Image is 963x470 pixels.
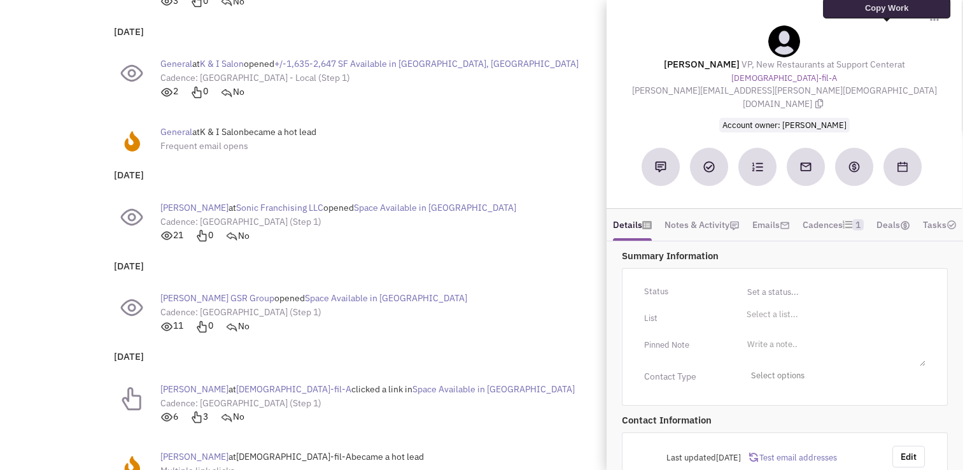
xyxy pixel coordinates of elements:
img: teammate.png [768,25,800,57]
img: icons_eye-open.png [160,86,173,99]
input: Set a status... [743,281,925,302]
a: Cadence: [GEOGRAPHIC_DATA] (Step 1) [160,216,321,227]
span: opened [274,292,305,304]
div: at [160,50,579,106]
img: icon-email-active-16.png [780,220,790,231]
span: [PERSON_NAME] [160,202,228,213]
span: No [238,230,250,241]
span: Space Available in [GEOGRAPHIC_DATA] [354,202,516,213]
img: icon-point-out.png [195,320,208,333]
img: Subscribe to a cadence [752,161,763,173]
span: Space Available in [GEOGRAPHIC_DATA] [305,292,467,304]
img: icons_eye-open.png [160,411,173,424]
span: [DEMOGRAPHIC_DATA]-fil-A [236,383,351,395]
img: icons_eye-open.png [160,229,173,242]
img: icon-dealamount.png [900,220,910,231]
span: K & I Salon [200,58,244,69]
a: Cadences [803,215,864,234]
span: VP, New Restaurants at Support Center [742,59,897,70]
a: Emails [752,215,790,234]
img: icon-note.png [729,220,740,231]
b: [DATE] [114,260,144,272]
span: [PERSON_NAME] [160,292,228,304]
img: icon-point-out.png [195,229,208,242]
img: icon-point-out.png [190,411,203,424]
span: 0 [195,229,213,241]
span: General [160,126,192,138]
li: Select a list... [743,308,798,318]
span: [PERSON_NAME] [160,451,228,462]
span: at [731,59,905,83]
lable: [PERSON_NAME] [664,58,740,70]
span: K & I Salon [200,126,244,138]
span: [PERSON_NAME][EMAIL_ADDRESS][PERSON_NAME][DEMOGRAPHIC_DATA][DOMAIN_NAME] [632,85,937,110]
span: 3 [190,411,208,422]
a: Notes & Activity [664,215,740,234]
span: [DATE] [716,452,741,463]
a: [DEMOGRAPHIC_DATA]-fil-A [731,73,837,85]
span: 1 [852,219,864,231]
img: icon_reply.png [225,320,238,333]
span: General [160,58,192,69]
img: email-click.png [119,386,144,411]
span: Space Available in [GEOGRAPHIC_DATA] [412,383,575,395]
div: Pinned Note [636,335,735,355]
img: icon_reply.png [220,86,233,99]
span: opened [244,58,274,69]
span: [PERSON_NAME] [160,383,228,395]
div: Last updated [636,446,749,470]
a: Deals [876,215,910,234]
img: TaskCount.png [946,220,957,230]
div: List [636,308,735,329]
span: GSR Group [230,292,274,304]
p: Contact Information [622,413,948,427]
span: 21 [160,229,183,241]
img: icon-point-out.png [190,86,203,99]
span: No [233,86,244,97]
span: clicked a link in [351,383,412,395]
a: Tasks [923,215,957,234]
span: +/-1,635-2,647 SF Available in [GEOGRAPHIC_DATA], [GEOGRAPHIC_DATA] [274,58,579,69]
span: No [233,411,244,422]
b: [DATE] [114,25,144,38]
b: [DATE] [114,350,144,362]
span: Test email addresses [758,452,837,463]
img: email-view.png [119,204,144,230]
span: 6 [160,411,178,422]
img: Create a deal [848,160,861,173]
img: hotlead.png [119,129,144,154]
div: at [160,376,575,431]
span: 0 [195,320,213,331]
span: Select options [743,366,925,386]
div: Status [636,281,735,302]
img: email-view.png [119,61,144,86]
button: Edit [892,446,925,467]
img: Schedule a Meeting [897,162,908,172]
img: icons_eye-open.png [160,320,173,333]
img: Add a note [655,161,666,173]
span: 2 [160,85,178,97]
span: Frequent email opens [160,140,248,152]
p: Summary Information [622,249,948,262]
a: Cadence: [GEOGRAPHIC_DATA] - Local (Step 1) [160,72,350,83]
img: email-view.png [119,295,144,320]
div: at became a hot lead [160,118,316,159]
span: No [238,320,250,332]
img: icon_reply.png [220,411,233,424]
a: Cadence: [GEOGRAPHIC_DATA] (Step 1) [160,397,321,409]
span: [DEMOGRAPHIC_DATA]-fil-A [236,451,351,462]
span: Sonic Franchising LLC [236,202,323,213]
a: Cadence: [GEOGRAPHIC_DATA] (Step 1) [160,306,321,318]
b: [DATE] [114,169,144,181]
span: 0 [190,85,208,97]
span: opened [323,202,354,213]
img: Add a Task [703,161,715,173]
img: icon_reply.png [225,229,238,242]
div: Contact Type [636,370,735,383]
a: Details [613,215,652,234]
div: at [160,194,516,250]
span: 11 [160,320,183,331]
span: Account owner: [PERSON_NAME] [719,118,850,132]
img: Send an email [799,160,812,173]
